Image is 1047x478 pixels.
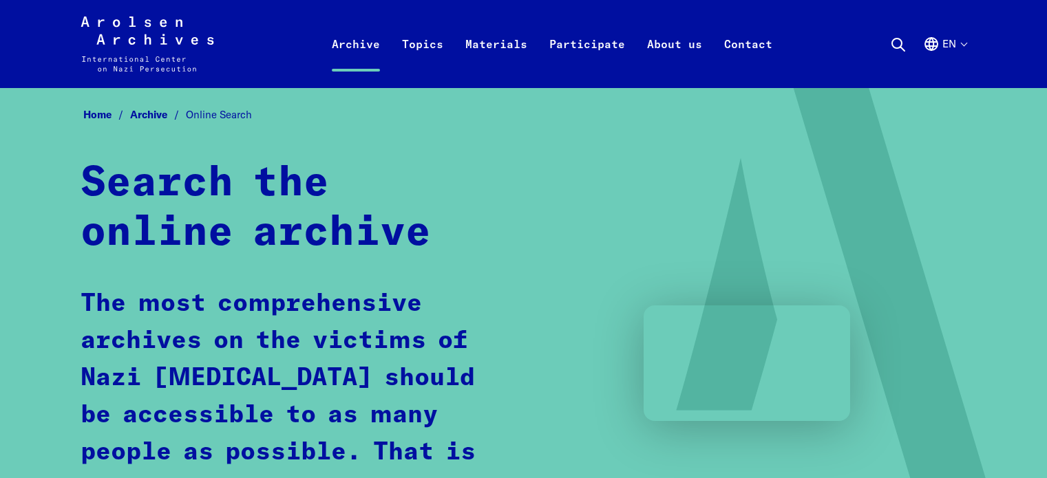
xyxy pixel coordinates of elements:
a: About us [636,33,713,88]
a: Archive [321,33,391,88]
a: Participate [538,33,636,88]
a: Materials [454,33,538,88]
nav: Breadcrumb [81,105,967,126]
a: Topics [391,33,454,88]
button: English, language selection [923,36,966,85]
a: Home [83,108,130,121]
a: Contact [713,33,783,88]
strong: Search the online archive [81,163,431,254]
span: Online Search [186,108,252,121]
a: Archive [130,108,186,121]
nav: Primary [321,17,783,72]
